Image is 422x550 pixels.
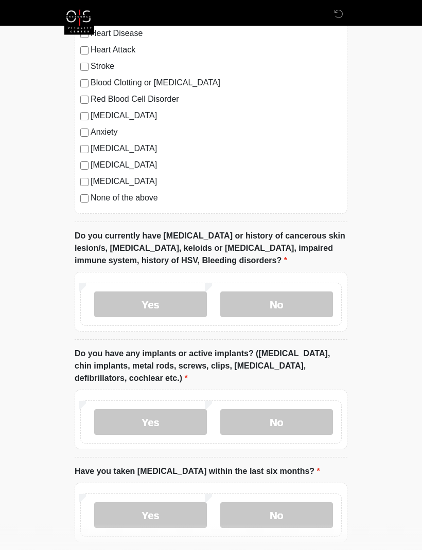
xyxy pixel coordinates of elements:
input: Blood Clotting or [MEDICAL_DATA] [80,80,89,88]
label: [MEDICAL_DATA] [91,176,342,188]
input: [MEDICAL_DATA] [80,113,89,121]
label: Red Blood Cell Disorder [91,94,342,106]
label: No [220,292,333,318]
input: [MEDICAL_DATA] [80,162,89,170]
label: [MEDICAL_DATA] [91,110,342,122]
label: No [220,503,333,528]
input: Anxiety [80,129,89,137]
label: No [220,410,333,435]
label: None of the above [91,192,342,205]
label: Heart Attack [91,44,342,57]
label: [MEDICAL_DATA] [91,159,342,172]
label: Blood Clotting or [MEDICAL_DATA] [91,77,342,89]
input: Heart Attack [80,47,89,55]
label: Yes [94,503,207,528]
img: OneSource Vitality Logo [64,8,94,35]
label: Do you have any implants or active implants? ([MEDICAL_DATA], chin implants, metal rods, screws, ... [75,348,347,385]
label: Stroke [91,61,342,73]
label: Do you currently have [MEDICAL_DATA] or history of cancerous skin lesion/s, [MEDICAL_DATA], keloi... [75,230,347,267]
label: Have you taken [MEDICAL_DATA] within the last six months? [75,466,320,478]
label: Yes [94,292,207,318]
label: Yes [94,410,207,435]
label: Anxiety [91,126,342,139]
input: [MEDICAL_DATA] [80,178,89,187]
input: Red Blood Cell Disorder [80,96,89,104]
input: None of the above [80,195,89,203]
input: Stroke [80,63,89,71]
label: [MEDICAL_DATA] [91,143,342,155]
input: [MEDICAL_DATA] [80,145,89,154]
